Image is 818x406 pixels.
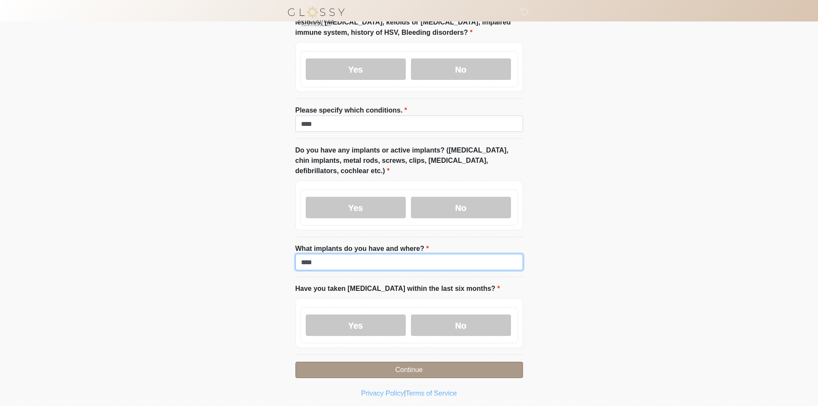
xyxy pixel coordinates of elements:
[306,197,406,218] label: Yes
[287,6,346,26] img: Glossy Skin Lounge Logo
[404,390,406,397] a: |
[411,58,511,80] label: No
[295,284,500,294] label: Have you taken [MEDICAL_DATA] within the last six months?
[306,58,406,80] label: Yes
[295,105,407,116] label: Please specify which conditions.
[306,314,406,336] label: Yes
[411,197,511,218] label: No
[295,244,429,254] label: What implants do you have and where?
[406,390,457,397] a: Terms of Service
[295,145,523,176] label: Do you have any implants or active implants? ([MEDICAL_DATA], chin implants, metal rods, screws, ...
[411,314,511,336] label: No
[295,362,523,378] button: Continue
[361,390,404,397] a: Privacy Policy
